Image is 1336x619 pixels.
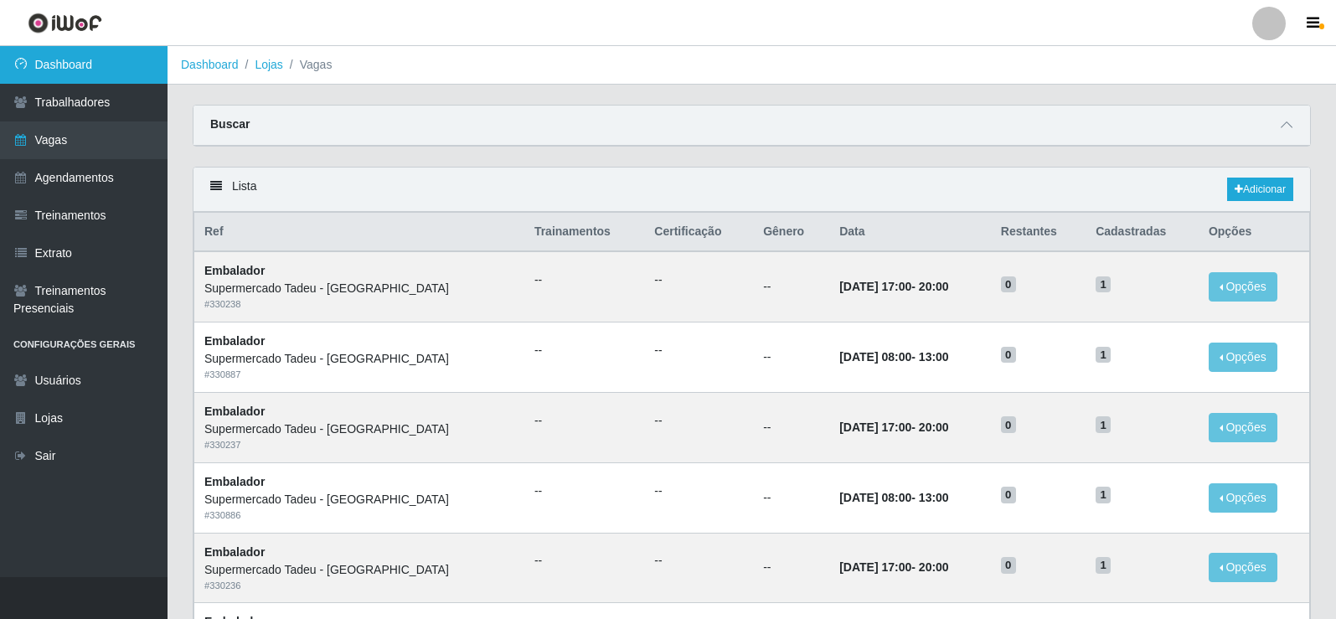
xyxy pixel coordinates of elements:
ul: -- [534,342,634,359]
div: # 330238 [204,297,514,312]
th: Data [829,213,991,252]
div: # 330886 [204,508,514,523]
time: 13:00 [919,350,949,364]
strong: - [839,350,948,364]
ul: -- [534,271,634,289]
td: -- [753,322,829,393]
th: Opções [1199,213,1310,252]
div: Supermercado Tadeu - [GEOGRAPHIC_DATA] [204,561,514,579]
div: Supermercado Tadeu - [GEOGRAPHIC_DATA] [204,280,514,297]
button: Opções [1209,483,1277,513]
button: Opções [1209,272,1277,302]
time: [DATE] 17:00 [839,560,911,574]
th: Restantes [991,213,1086,252]
th: Gênero [753,213,829,252]
li: Vagas [283,56,333,74]
th: Certificação [644,213,753,252]
div: # 330887 [204,368,514,382]
time: 20:00 [919,280,949,293]
span: 1 [1096,347,1111,364]
button: Opções [1209,343,1277,372]
strong: Embalador [204,405,265,418]
button: Opções [1209,413,1277,442]
div: # 330236 [204,579,514,593]
div: Supermercado Tadeu - [GEOGRAPHIC_DATA] [204,420,514,438]
span: 1 [1096,416,1111,433]
span: 0 [1001,416,1016,433]
time: [DATE] 08:00 [839,491,911,504]
time: [DATE] 17:00 [839,420,911,434]
span: 1 [1096,487,1111,503]
strong: - [839,280,948,293]
time: 20:00 [919,560,949,574]
img: CoreUI Logo [28,13,102,34]
a: Adicionar [1227,178,1293,201]
ul: -- [534,552,634,570]
strong: - [839,491,948,504]
div: Supermercado Tadeu - [GEOGRAPHIC_DATA] [204,491,514,508]
ul: -- [654,482,743,500]
span: 0 [1001,487,1016,503]
ul: -- [654,552,743,570]
td: -- [753,392,829,462]
td: -- [753,251,829,322]
a: Lojas [255,58,282,71]
span: 1 [1096,557,1111,574]
strong: Embalador [204,475,265,488]
div: Lista [193,168,1310,212]
ul: -- [654,412,743,430]
th: Cadastradas [1086,213,1199,252]
ul: -- [654,271,743,289]
strong: - [839,420,948,434]
strong: Embalador [204,545,265,559]
span: 0 [1001,347,1016,364]
span: 1 [1096,276,1111,293]
strong: Embalador [204,264,265,277]
div: Supermercado Tadeu - [GEOGRAPHIC_DATA] [204,350,514,368]
span: 0 [1001,557,1016,574]
span: 0 [1001,276,1016,293]
td: -- [753,462,829,533]
time: 20:00 [919,420,949,434]
time: 13:00 [919,491,949,504]
th: Trainamentos [524,213,644,252]
time: [DATE] 17:00 [839,280,911,293]
div: # 330237 [204,438,514,452]
ul: -- [534,482,634,500]
td: -- [753,533,829,603]
strong: Embalador [204,334,265,348]
time: [DATE] 08:00 [839,350,911,364]
ul: -- [654,342,743,359]
strong: - [839,560,948,574]
strong: Buscar [210,117,250,131]
ul: -- [534,412,634,430]
a: Dashboard [181,58,239,71]
button: Opções [1209,553,1277,582]
nav: breadcrumb [168,46,1336,85]
th: Ref [194,213,524,252]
